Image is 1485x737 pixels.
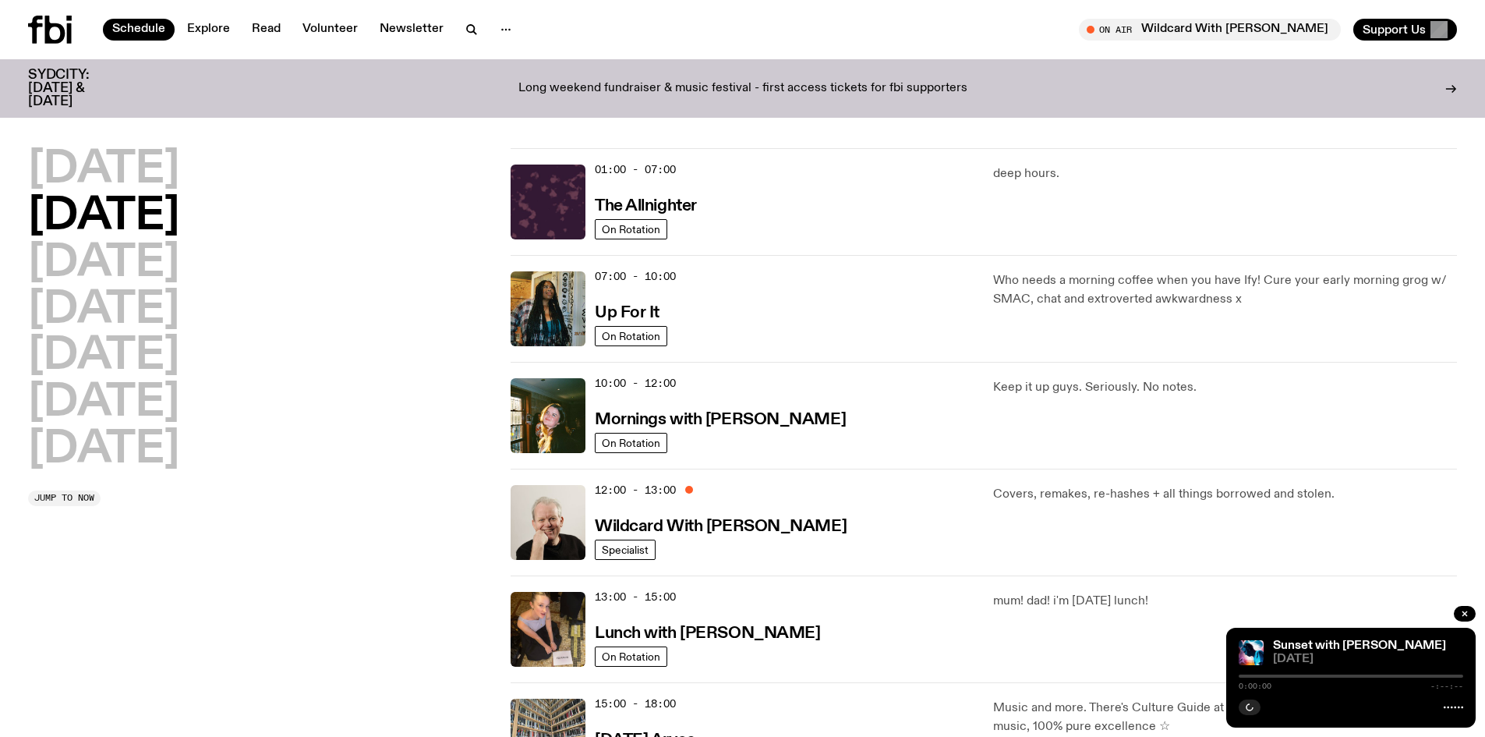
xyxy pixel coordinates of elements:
[595,162,676,177] span: 01:00 - 07:00
[1273,640,1446,652] a: Sunset with [PERSON_NAME]
[1363,23,1426,37] span: Support Us
[595,409,846,428] a: Mornings with [PERSON_NAME]
[595,519,847,535] h3: Wildcard With [PERSON_NAME]
[511,378,585,453] img: Freya smiles coyly as she poses for the image.
[293,19,367,41] a: Volunteer
[1079,19,1341,41] button: On AirWildcard With [PERSON_NAME]
[28,69,128,108] h3: SYDCITY: [DATE] & [DATE]
[595,540,656,560] a: Specialist
[518,82,967,96] p: Long weekend fundraiser & music festival - first access tickets for fbi supporters
[28,289,179,332] button: [DATE]
[993,699,1457,736] p: Music and more. There's Culture Guide at 4:30pm. 50% [DEMOGRAPHIC_DATA] music, 100% pure excellen...
[595,696,676,711] span: 15:00 - 18:00
[28,428,179,472] button: [DATE]
[28,242,179,285] button: [DATE]
[28,335,179,378] button: [DATE]
[28,195,179,239] button: [DATE]
[602,650,660,662] span: On Rotation
[595,622,820,642] a: Lunch with [PERSON_NAME]
[595,302,659,321] a: Up For It
[993,378,1457,397] p: Keep it up guys. Seriously. No notes.
[595,625,820,642] h3: Lunch with [PERSON_NAME]
[511,485,585,560] img: Stuart is smiling charmingly, wearing a black t-shirt against a stark white background.
[1353,19,1457,41] button: Support Us
[242,19,290,41] a: Read
[595,483,676,498] span: 12:00 - 13:00
[1239,640,1264,665] img: Simon Caldwell stands side on, looking downwards. He has headphones on. Behind him is a brightly ...
[28,148,179,192] button: [DATE]
[595,647,667,667] a: On Rotation
[595,219,667,239] a: On Rotation
[595,516,847,535] a: Wildcard With [PERSON_NAME]
[993,592,1457,611] p: mum! dad! i'm [DATE] lunch!
[595,590,676,604] span: 13:00 - 15:00
[511,271,585,346] img: Ify - a Brown Skin girl with black braided twists, looking up to the side with her tongue stickin...
[595,433,667,453] a: On Rotation
[28,381,179,425] button: [DATE]
[178,19,239,41] a: Explore
[1430,682,1463,690] span: -:--:--
[595,195,697,214] a: The Allnighter
[595,376,676,391] span: 10:00 - 12:00
[602,544,649,555] span: Specialist
[993,165,1457,183] p: deep hours.
[1239,682,1271,690] span: 0:00:00
[993,271,1457,309] p: Who needs a morning coffee when you have Ify! Cure your early morning grog w/ SMAC, chat and extr...
[511,592,585,667] img: SLC lunch cover
[595,269,676,284] span: 07:00 - 10:00
[602,330,660,342] span: On Rotation
[595,198,697,214] h3: The Allnighter
[595,305,659,321] h3: Up For It
[1273,654,1463,665] span: [DATE]
[103,19,175,41] a: Schedule
[602,223,660,235] span: On Rotation
[595,326,667,346] a: On Rotation
[595,412,846,428] h3: Mornings with [PERSON_NAME]
[34,494,94,502] span: Jump to now
[370,19,453,41] a: Newsletter
[993,485,1457,504] p: Covers, remakes, re-hashes + all things borrowed and stolen.
[28,491,101,506] button: Jump to now
[602,437,660,448] span: On Rotation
